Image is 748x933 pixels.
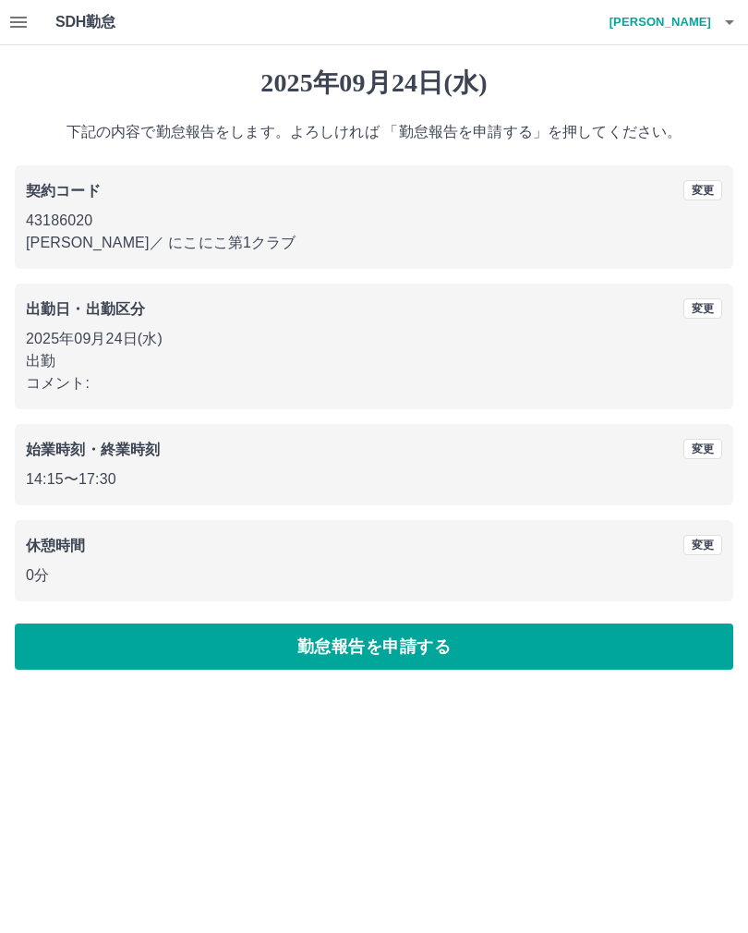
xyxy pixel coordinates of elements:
p: 0分 [26,564,722,587]
p: [PERSON_NAME] ／ にこにこ第1クラブ [26,232,722,254]
b: 契約コード [26,183,101,199]
button: 変更 [683,439,722,459]
p: 14:15 〜 17:30 [26,468,722,491]
p: 43186020 [26,210,722,232]
button: 勤怠報告を申請する [15,624,733,670]
button: 変更 [683,298,722,319]
button: 変更 [683,180,722,200]
b: 出勤日・出勤区分 [26,301,145,317]
b: 休憩時間 [26,538,86,553]
b: 始業時刻・終業時刻 [26,442,160,457]
p: 出勤 [26,350,722,372]
h1: 2025年09月24日(水) [15,67,733,99]
button: 変更 [683,535,722,555]
p: 下記の内容で勤怠報告をします。よろしければ 「勤怠報告を申請する」を押してください。 [15,121,733,143]
p: 2025年09月24日(水) [26,328,722,350]
p: コメント: [26,372,722,394]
